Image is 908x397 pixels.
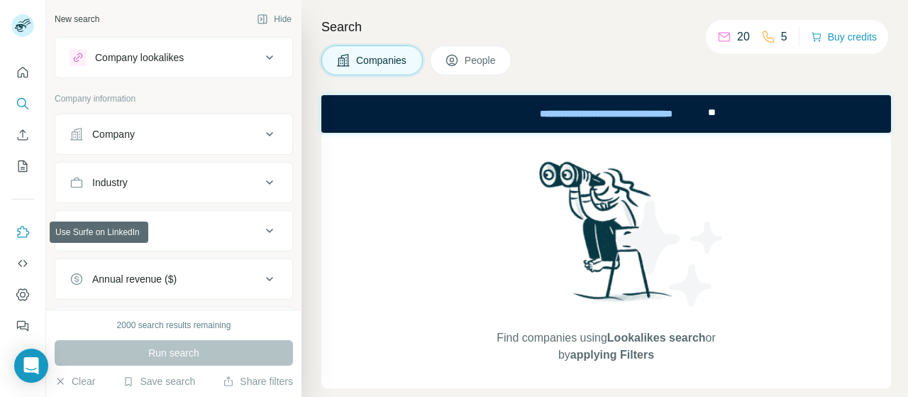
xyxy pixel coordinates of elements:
[55,117,292,151] button: Company
[92,272,177,286] div: Annual revenue ($)
[55,40,292,75] button: Company lookalikes
[492,330,719,364] span: Find companies using or by
[11,282,34,308] button: Dashboard
[11,313,34,339] button: Feedback
[356,53,408,67] span: Companies
[533,158,680,316] img: Surfe Illustration - Woman searching with binoculars
[11,122,34,148] button: Enrich CSV
[223,374,293,388] button: Share filters
[95,50,184,65] div: Company lookalikes
[465,53,497,67] span: People
[11,153,34,179] button: My lists
[11,60,34,85] button: Quick start
[123,374,195,388] button: Save search
[55,165,292,200] button: Industry
[55,374,95,388] button: Clear
[11,219,34,245] button: Use Surfe on LinkedIn
[55,13,99,26] div: New search
[92,175,128,190] div: Industry
[55,92,293,105] p: Company information
[55,214,292,248] button: HQ location
[247,9,301,30] button: Hide
[92,224,144,238] div: HQ location
[607,190,734,317] img: Surfe Illustration - Stars
[321,17,891,37] h4: Search
[11,91,34,116] button: Search
[11,251,34,276] button: Use Surfe API
[570,349,654,361] span: applying Filters
[737,28,750,45] p: 20
[321,95,891,133] iframe: Banner
[92,127,135,141] div: Company
[811,27,877,47] button: Buy credits
[117,319,231,332] div: 2000 search results remaining
[781,28,787,45] p: 5
[14,349,48,383] div: Open Intercom Messenger
[607,332,706,344] span: Lookalikes search
[55,262,292,296] button: Annual revenue ($)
